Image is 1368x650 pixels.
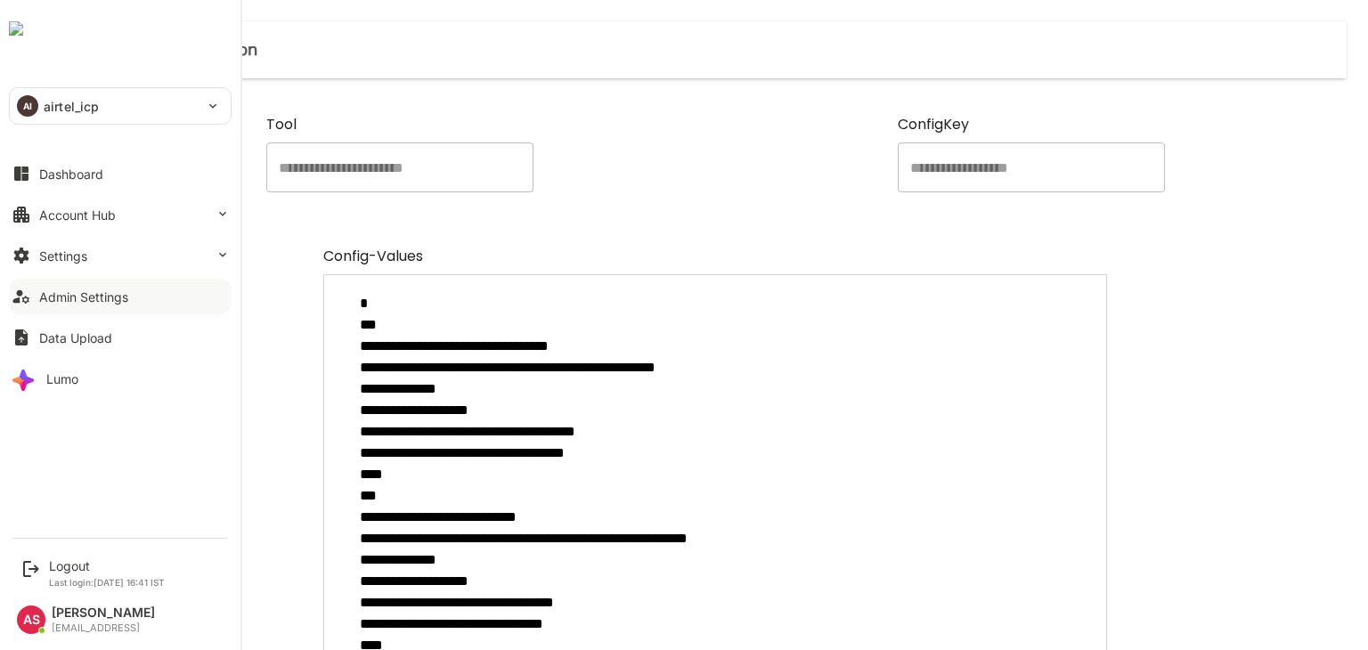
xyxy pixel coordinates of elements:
[44,97,99,116] p: airtel_icp
[9,238,232,273] button: Settings
[39,207,116,223] div: Account Hub
[52,622,155,634] div: [EMAIL_ADDRESS]
[52,605,155,621] div: [PERSON_NAME]
[9,197,232,232] button: Account Hub
[261,246,1045,267] label: Config-Values
[49,558,165,573] div: Logout
[204,114,471,135] label: Tool
[9,156,232,191] button: Dashboard
[835,114,1103,135] label: ConfigKey
[17,95,38,117] div: AI
[32,32,68,68] button: close
[9,361,232,396] button: Lumo
[9,279,232,314] button: Admin Settings
[39,289,128,305] div: Admin Settings
[68,36,195,64] h6: Edit Config-Json
[39,167,103,182] div: Dashboard
[49,577,165,588] p: Last login: [DATE] 16:41 IST
[10,88,231,124] div: AIairtel_icp
[17,605,45,634] div: AS
[9,320,232,355] button: Data Upload
[39,248,87,264] div: Settings
[46,371,78,386] div: Lumo
[9,21,23,36] img: undefinedjpg
[39,330,112,345] div: Data Upload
